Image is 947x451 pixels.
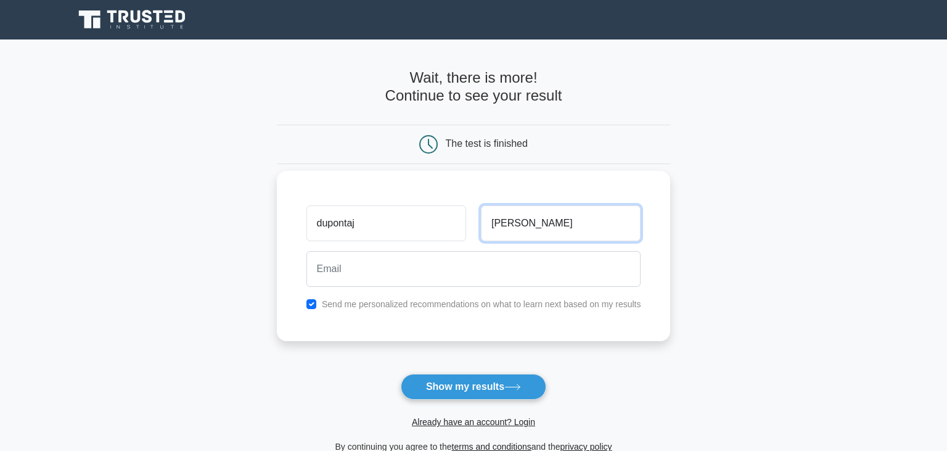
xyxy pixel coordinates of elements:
[446,138,528,149] div: The test is finished
[481,205,641,241] input: Last name
[412,417,535,427] a: Already have an account? Login
[306,251,641,287] input: Email
[322,299,641,309] label: Send me personalized recommendations on what to learn next based on my results
[277,69,671,105] h4: Wait, there is more! Continue to see your result
[306,205,466,241] input: First name
[401,374,546,400] button: Show my results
